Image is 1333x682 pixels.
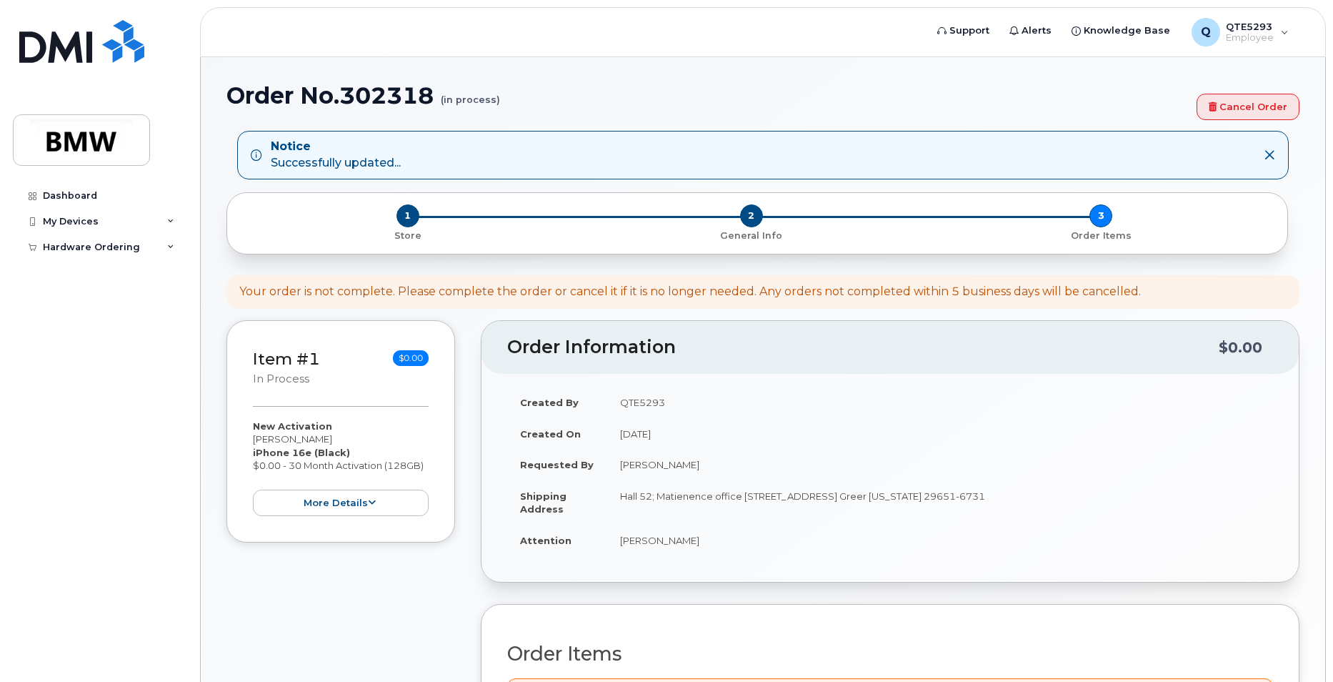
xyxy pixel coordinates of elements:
td: Hall 52; Matienence office [STREET_ADDRESS] Greer [US_STATE] 29651-6731 [607,480,1273,525]
div: [PERSON_NAME] $0.00 - 30 Month Activation (128GB) [253,420,429,516]
a: Item #1 [253,349,320,369]
h2: Order Information [507,337,1219,357]
td: [PERSON_NAME] [607,449,1273,480]
strong: New Activation [253,420,332,432]
a: 1 Store [239,227,576,242]
strong: Shipping Address [520,490,566,515]
div: Your order is not complete. Please complete the order or cancel it if it is no longer needed. Any... [239,284,1141,300]
strong: iPhone 16e (Black) [253,447,350,458]
small: (in process) [441,83,500,105]
td: [PERSON_NAME] [607,525,1273,556]
strong: Attention [520,535,571,546]
p: General Info [582,229,920,242]
a: Cancel Order [1197,94,1299,120]
span: $0.00 [393,350,429,366]
button: more details [253,490,429,516]
strong: Notice [271,139,401,155]
strong: Created On [520,428,581,440]
a: 2 General Info [576,227,926,242]
p: Store [244,229,571,242]
small: in process [253,372,309,385]
h1: Order No.302318 [226,83,1189,108]
div: Successfully updated... [271,139,401,172]
span: 1 [396,204,419,227]
div: $0.00 [1219,334,1262,361]
span: 2 [740,204,763,227]
h2: Order Items [507,643,1273,665]
td: [DATE] [607,418,1273,450]
strong: Requested By [520,459,594,470]
td: QTE5293 [607,387,1273,418]
strong: Created By [520,397,579,408]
